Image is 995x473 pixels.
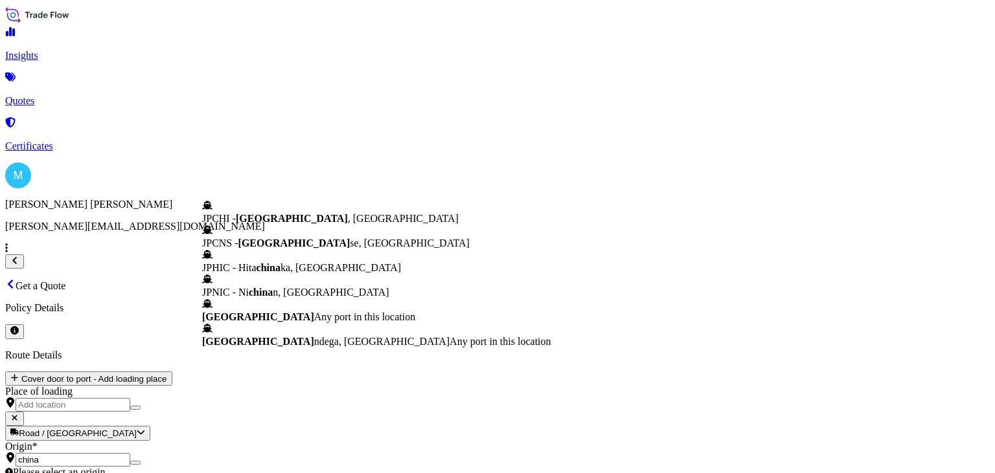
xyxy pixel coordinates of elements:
b: china [257,262,280,273]
input: Origin [16,453,130,467]
p: Insights [5,50,990,61]
b: [GEOGRAPHIC_DATA] [236,213,348,224]
button: Show suggestions [130,406,141,410]
div: Show suggestions [202,200,551,347]
b: [GEOGRAPHIC_DATA] [202,311,314,322]
p: Get a Quote [5,279,990,292]
span: Road / [GEOGRAPHIC_DATA] [19,429,137,439]
b: [GEOGRAPHIC_DATA] [202,336,314,347]
span: JPHIC - Hita ka, [GEOGRAPHIC_DATA] [202,262,401,273]
b: china [249,287,273,298]
span: M [14,169,23,182]
span: Any port in this location [450,336,551,347]
div: Origin [5,441,990,452]
p: Certificates [5,140,990,152]
p: Quotes [5,95,990,107]
span: ndega, [GEOGRAPHIC_DATA] [202,336,450,347]
p: [PERSON_NAME] [PERSON_NAME] [5,199,990,210]
span: Any port in this location [314,311,415,322]
button: Select transport [5,426,150,440]
input: Place of loading [16,398,130,412]
span: JPCNS - se, [GEOGRAPHIC_DATA] [202,237,470,248]
p: Route Details [5,349,990,361]
button: Show suggestions [130,461,141,465]
span: JPCHI - , [GEOGRAPHIC_DATA] [202,213,459,224]
b: [GEOGRAPHIC_DATA] [238,237,350,248]
div: Place of loading [5,386,990,397]
p: [PERSON_NAME][EMAIL_ADDRESS][DOMAIN_NAME] [5,221,990,232]
p: Policy Details [5,302,990,314]
span: Cover door to port - Add loading place [21,374,167,384]
span: JPNIC - Ni n, [GEOGRAPHIC_DATA] [202,287,389,298]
